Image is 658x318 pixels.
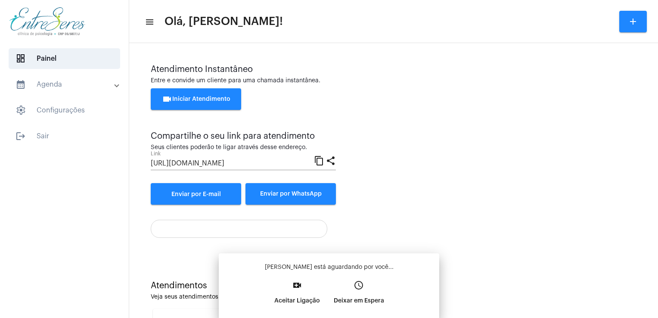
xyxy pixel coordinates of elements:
[171,191,221,197] span: Enviar por E-mail
[267,277,327,315] button: Aceitar Ligação
[162,96,230,102] span: Iniciar Atendimento
[9,100,120,121] span: Configurações
[9,48,120,69] span: Painel
[145,17,153,27] mat-icon: sidenav icon
[16,79,115,90] mat-panel-title: Agenda
[7,4,87,39] img: aa27006a-a7e4-c883-abf8-315c10fe6841.png
[151,144,336,151] div: Seus clientes poderão te ligar através desse endereço.
[164,15,283,28] span: Olá, [PERSON_NAME]!
[314,155,324,165] mat-icon: content_copy
[16,53,26,64] span: sidenav icon
[326,155,336,165] mat-icon: share
[274,293,320,309] p: Aceitar Ligação
[162,94,172,104] mat-icon: videocam
[292,280,302,290] mat-icon: video_call
[151,294,636,300] div: Veja seus atendimentos em aberto.
[260,191,322,197] span: Enviar por WhatsApp
[327,277,391,315] button: Deixar em Espera
[226,263,432,271] p: [PERSON_NAME] está aguardando por você...
[334,293,384,309] p: Deixar em Espera
[16,79,26,90] mat-icon: sidenav icon
[354,280,364,290] mat-icon: access_time
[628,16,638,27] mat-icon: add
[9,126,120,147] span: Sair
[151,65,636,74] div: Atendimento Instantâneo
[151,78,636,84] div: Entre e convide um cliente para uma chamada instantânea.
[151,131,336,141] div: Compartilhe o seu link para atendimento
[16,131,26,141] mat-icon: sidenav icon
[151,281,636,290] div: Atendimentos
[16,105,26,115] span: sidenav icon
